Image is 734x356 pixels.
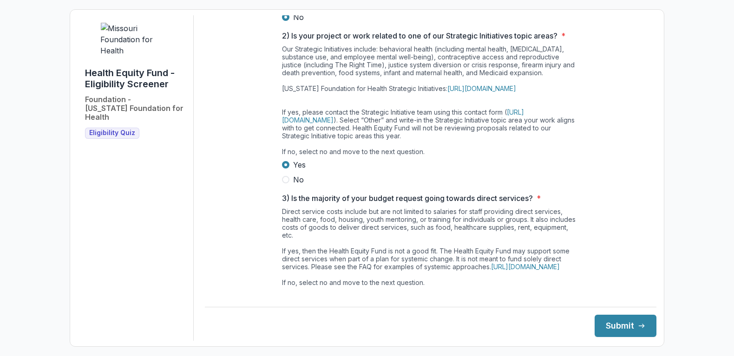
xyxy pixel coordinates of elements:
div: Direct service costs include but are not limited to salaries for staff providing direct services,... [282,207,579,290]
span: No [293,174,304,185]
a: [URL][DOMAIN_NAME] [447,84,516,92]
button: Submit [595,315,656,337]
a: [URL][DOMAIN_NAME] [491,263,560,271]
h2: Foundation - [US_STATE] Foundation for Health [85,95,186,122]
a: [URL][DOMAIN_NAME] [282,108,524,124]
span: No [293,12,304,23]
p: 2) Is your project or work related to one of our Strategic Initiatives topic areas? [282,30,557,41]
p: 3) Is the majority of your budget request going towards direct services? [282,193,533,204]
h1: Health Equity Fund - Eligibility Screener [85,67,186,90]
img: Missouri Foundation for Health [101,23,170,56]
span: Eligibility Quiz [89,129,135,137]
div: Our Strategic Initiatives include: behavioral health (including mental health, [MEDICAL_DATA], su... [282,45,579,159]
span: Yes [293,159,306,170]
